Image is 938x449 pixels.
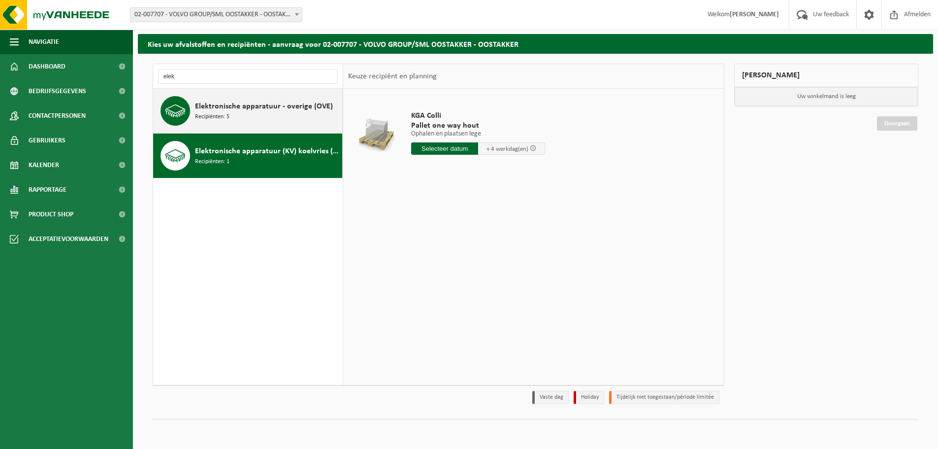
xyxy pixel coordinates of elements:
span: Navigatie [29,30,59,54]
input: Materiaal zoeken [158,69,338,84]
div: [PERSON_NAME] [734,64,918,87]
span: Product Shop [29,202,73,227]
p: Uw winkelmand is leeg [735,87,918,106]
div: Keuze recipiënt en planning [343,64,442,89]
span: + 4 werkdag(en) [486,146,528,152]
button: Elektronische apparatuur (KV) koelvries (huishoudelijk) Recipiënten: 1 [153,134,343,178]
span: Kalender [29,153,59,177]
li: Vaste dag [532,391,569,404]
span: Bedrijfsgegevens [29,79,86,104]
li: Holiday [574,391,604,404]
span: KGA Colli [411,111,545,121]
span: 02-007707 - VOLVO GROUP/SML OOSTAKKER - OOSTAKKER [130,8,302,22]
span: Acceptatievoorwaarden [29,227,108,251]
strong: [PERSON_NAME] [730,11,779,18]
span: Rapportage [29,177,66,202]
h2: Kies uw afvalstoffen en recipiënten - aanvraag voor 02-007707 - VOLVO GROUP/SML OOSTAKKER - OOSTA... [138,34,933,53]
p: Ophalen en plaatsen lege [411,131,545,138]
span: Contactpersonen [29,104,86,128]
li: Tijdelijk niet toegestaan/période limitée [609,391,719,404]
span: Recipiënten: 5 [195,112,229,122]
span: Dashboard [29,54,65,79]
span: 02-007707 - VOLVO GROUP/SML OOSTAKKER - OOSTAKKER [130,7,302,22]
a: Doorgaan [877,116,917,131]
button: Elektronische apparatuur - overige (OVE) Recipiënten: 5 [153,89,343,134]
span: Elektronische apparatuur - overige (OVE) [195,101,333,112]
input: Selecteer datum [411,142,478,155]
span: Gebruikers [29,128,65,153]
span: Recipiënten: 1 [195,157,229,167]
span: Pallet one way hout [411,121,545,131]
span: Elektronische apparatuur (KV) koelvries (huishoudelijk) [195,145,340,157]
